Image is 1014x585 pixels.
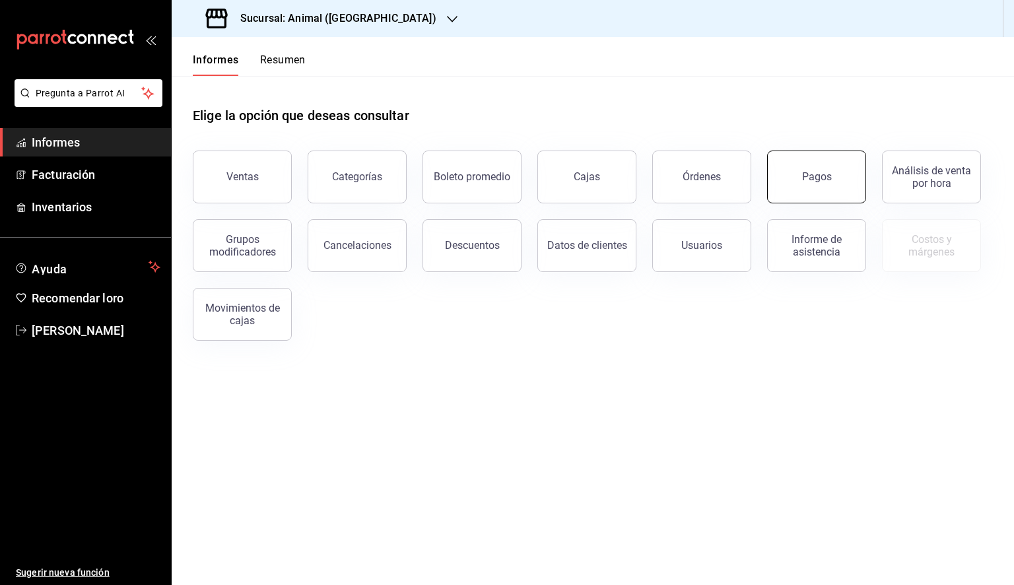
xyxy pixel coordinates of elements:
font: Ayuda [32,262,67,276]
font: Cajas [574,170,600,183]
button: Contrata inventarios para ver este informe [882,219,981,272]
font: [PERSON_NAME] [32,324,124,337]
font: Sucursal: Animal ([GEOGRAPHIC_DATA]) [240,12,436,24]
font: Sugerir nueva función [16,567,110,578]
button: Pregunta a Parrot AI [15,79,162,107]
font: Recomendar loro [32,291,123,305]
button: Ventas [193,151,292,203]
button: Usuarios [652,219,751,272]
button: Descuentos [422,219,522,272]
font: Categorías [332,170,382,183]
font: Informes [193,53,239,66]
font: Inventarios [32,200,92,214]
font: Costos y márgenes [908,233,955,258]
button: Datos de clientes [537,219,636,272]
font: Informe de asistencia [792,233,842,258]
font: Análisis de venta por hora [892,164,971,189]
button: Informe de asistencia [767,219,866,272]
font: Usuarios [681,239,722,252]
button: Movimientos de cajas [193,288,292,341]
a: Pregunta a Parrot AI [9,96,162,110]
button: abrir_cajón_menú [145,34,156,45]
button: Pagos [767,151,866,203]
div: pestañas de navegación [193,53,306,76]
font: Grupos modificadores [209,233,276,258]
font: Cancelaciones [323,239,391,252]
button: Categorías [308,151,407,203]
button: Boleto promedio [422,151,522,203]
font: Descuentos [445,239,500,252]
font: Boleto promedio [434,170,510,183]
font: Datos de clientes [547,239,627,252]
button: Cancelaciones [308,219,407,272]
font: Elige la opción que deseas consultar [193,108,409,123]
font: Pagos [802,170,832,183]
button: Análisis de venta por hora [882,151,981,203]
font: Resumen [260,53,306,66]
font: Movimientos de cajas [205,302,280,327]
button: Órdenes [652,151,751,203]
button: Grupos modificadores [193,219,292,272]
button: Cajas [537,151,636,203]
font: Facturación [32,168,95,182]
font: Ventas [226,170,259,183]
font: Pregunta a Parrot AI [36,88,125,98]
font: Órdenes [683,170,721,183]
font: Informes [32,135,80,149]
